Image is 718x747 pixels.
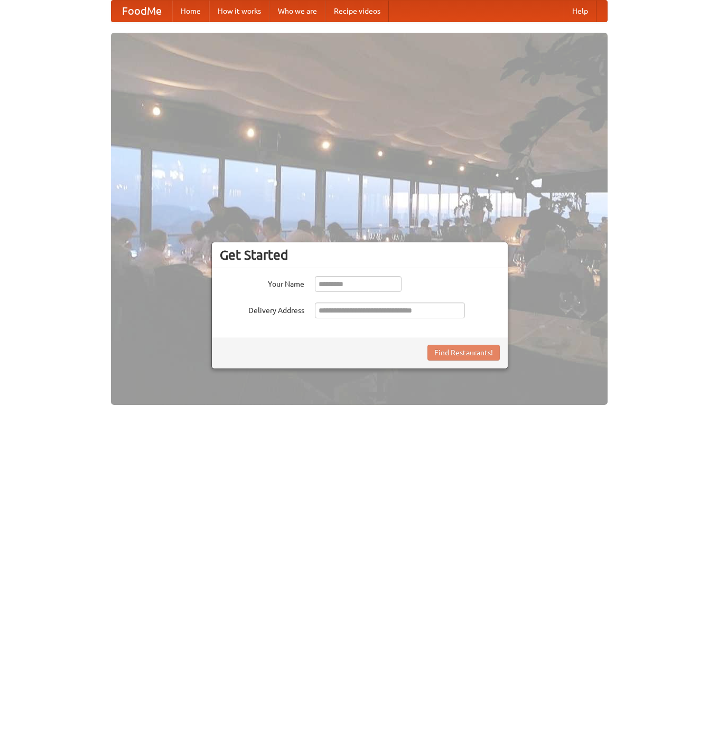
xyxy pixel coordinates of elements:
[111,1,172,22] a: FoodMe
[220,276,304,289] label: Your Name
[220,247,500,263] h3: Get Started
[172,1,209,22] a: Home
[269,1,325,22] a: Who we are
[325,1,389,22] a: Recipe videos
[427,345,500,361] button: Find Restaurants!
[564,1,596,22] a: Help
[220,302,304,316] label: Delivery Address
[209,1,269,22] a: How it works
